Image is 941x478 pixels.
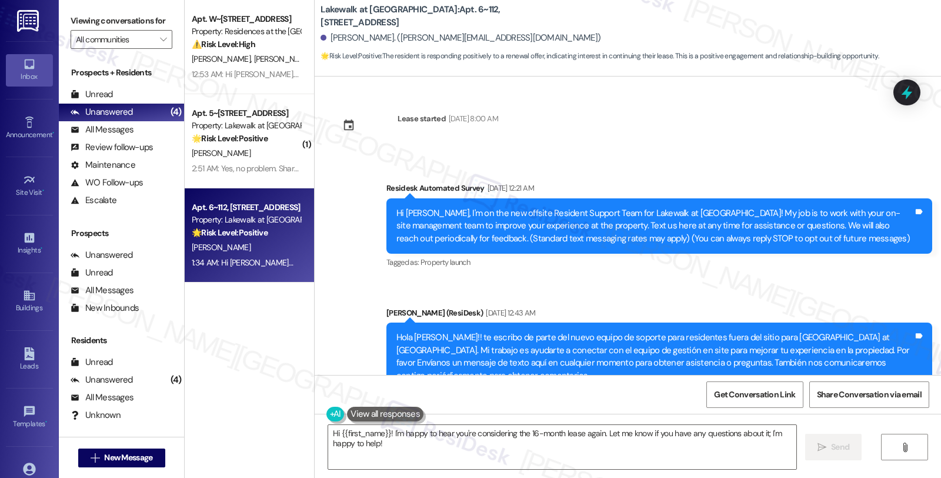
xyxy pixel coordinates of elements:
div: Maintenance [71,159,135,171]
span: Send [831,441,849,453]
div: 12:53 AM: Hi [PERSON_NAME]. Hope to meet you in person one day. We will renew until end of [DATE]. [192,69,536,79]
div: All Messages [71,124,134,136]
a: Leads [6,344,53,376]
div: (4) [168,103,185,121]
span: Share Conversation via email [817,389,922,401]
div: [DATE] 12:43 AM [483,307,535,319]
a: Templates • [6,401,53,433]
span: [PERSON_NAME] [192,54,254,64]
div: (4) [168,371,185,389]
div: 2:51 AM: Yes, no problem. Share the link [192,163,324,174]
div: Apt. 6~112, [STREET_ADDRESS] [192,201,301,214]
div: [PERSON_NAME]. ([PERSON_NAME][EMAIL_ADDRESS][DOMAIN_NAME]) [321,32,600,44]
div: All Messages [71,391,134,404]
div: WO Follow-ups [71,177,143,189]
strong: 🌟 Risk Level: Positive [192,227,268,238]
span: [PERSON_NAME] [192,242,251,253]
input: All communities [76,30,154,49]
span: • [42,187,44,195]
div: Property: Lakewalk at [GEOGRAPHIC_DATA] [192,119,301,132]
i:  [160,35,166,44]
span: [PERSON_NAME] [192,148,251,158]
strong: 🌟 Risk Level: Positive [321,51,381,61]
div: Apt. W~[STREET_ADDRESS] [192,13,301,25]
button: Share Conversation via email [809,381,929,408]
button: Get Conversation Link [706,381,803,408]
div: Prospects [59,227,184,240]
a: Buildings [6,286,53,317]
div: [DATE] 8:00 AM [446,112,498,125]
div: New Inbounds [71,302,139,314]
div: Residesk Automated Survey [386,182,932,198]
label: Viewing conversations for [71,12,172,30]
div: Property: Residences at the [GEOGRAPHIC_DATA] [192,25,301,38]
button: Send [805,434,862,460]
div: Tagged as: [386,254,932,271]
i:  [900,443,909,452]
b: Lakewalk at [GEOGRAPHIC_DATA]: Apt. 6~112, [STREET_ADDRESS] [321,4,556,29]
div: [PERSON_NAME] (ResiDesk) [386,307,932,323]
i:  [817,443,826,452]
div: Unanswered [71,106,133,118]
div: Apt. 5~[STREET_ADDRESS] [192,107,301,119]
span: [PERSON_NAME] [254,54,313,64]
div: Residents [59,334,184,347]
div: [DATE] 12:21 AM [485,182,534,194]
i:  [91,453,99,463]
div: Review follow-ups [71,141,153,154]
a: Site Visit • [6,170,53,202]
span: : The resident is responding positively to a renewal offer, indicating interest in continuing the... [321,50,879,62]
div: Unknown [71,409,121,421]
div: Unread [71,88,113,101]
a: Inbox [6,54,53,86]
button: New Message [78,449,165,467]
div: Prospects + Residents [59,67,184,79]
span: • [41,244,42,253]
div: Unread [71,356,113,369]
span: Property launch [421,257,470,267]
div: Unanswered [71,374,133,386]
span: • [52,129,54,137]
div: Lease started [398,112,446,125]
div: Unread [71,267,113,279]
img: ResiDesk Logo [17,10,41,32]
div: Hola [PERSON_NAME]!! te escribo de parte del nuevo equipo de soporte para residentes fuera del si... [396,331,913,382]
span: New Message [104,452,152,464]
span: • [45,418,47,426]
strong: 🌟 Risk Level: Positive [192,133,268,144]
a: Insights • [6,228,53,260]
span: Get Conversation Link [714,389,795,401]
div: Escalate [71,194,116,207]
div: Hi [PERSON_NAME], I'm on the new offsite Resident Support Team for Lakewalk at [GEOGRAPHIC_DATA]!... [396,207,913,245]
div: Property: Lakewalk at [GEOGRAPHIC_DATA] [192,214,301,226]
div: All Messages [71,284,134,297]
div: Unanswered [71,249,133,261]
div: 1:34 AM: Hi [PERSON_NAME]🤗 Yes I understand you have the 16 month lease back again. [192,257,496,268]
strong: ⚠️ Risk Level: High [192,39,255,49]
textarea: Hi {{first_name}}! I'm happy to hear you're considering the 16-month lease again. Let me know if ... [328,425,796,469]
